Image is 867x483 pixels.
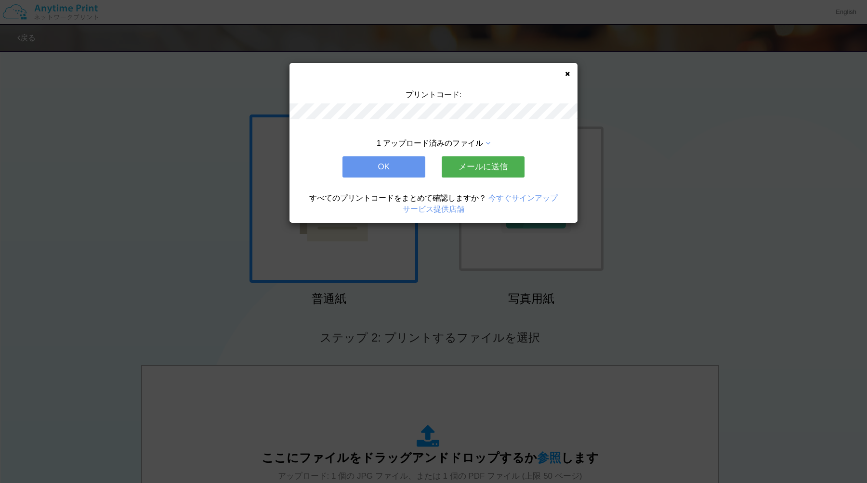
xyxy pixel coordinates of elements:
span: 1 アップロード済みのファイル [377,139,483,147]
a: 今すぐサインアップ [488,194,558,202]
button: OK [342,156,425,178]
button: メールに送信 [442,156,525,178]
a: サービス提供店舗 [403,205,464,213]
span: プリントコード: [406,90,461,99]
span: すべてのプリントコードをまとめて確認しますか？ [309,194,486,202]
